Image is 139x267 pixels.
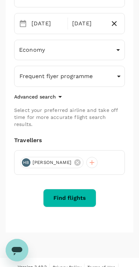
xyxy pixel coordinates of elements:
p: Select your preferred airline and take off time for more accurate flight search results. [14,107,125,128]
div: Travellers [14,136,125,145]
div: Economy [14,41,125,59]
button: Frequent flyer programme [14,66,125,87]
iframe: Button to launch messaging window [6,239,28,261]
div: [DATE] [29,17,66,31]
div: [DATE] [69,17,107,31]
p: Frequent flyer programme [19,72,93,81]
p: Advanced search [14,93,56,100]
div: HB[PERSON_NAME] [20,157,83,168]
button: Advanced search [14,93,64,101]
span: [PERSON_NAME] [28,159,76,166]
div: HB [22,158,30,167]
button: Find flights [43,189,96,207]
